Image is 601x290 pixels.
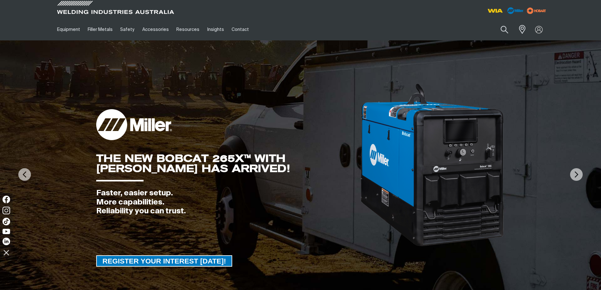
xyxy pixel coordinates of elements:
a: Equipment [53,19,84,40]
a: Insights [203,19,227,40]
img: LinkedIn [3,238,10,245]
img: TikTok [3,218,10,225]
a: REGISTER YOUR INTEREST TODAY! [96,255,233,267]
a: Filler Metals [84,19,116,40]
img: YouTube [3,229,10,234]
div: Faster, easier setup. More capabilities. Reliability you can trust. [96,189,360,216]
img: Facebook [3,196,10,203]
nav: Main [53,19,424,40]
a: Contact [228,19,253,40]
div: THE NEW BOBCAT 265X™ WITH [PERSON_NAME] HAS ARRIVED! [96,153,360,174]
button: Search products [494,22,515,37]
a: Safety [116,19,138,40]
img: hide socials [1,247,12,258]
img: miller [525,6,548,15]
a: Resources [173,19,203,40]
img: PrevArrow [18,168,31,181]
img: Instagram [3,207,10,214]
input: Product name or item number... [486,22,515,37]
a: Accessories [138,19,173,40]
span: REGISTER YOUR INTEREST [DATE]! [97,255,232,267]
img: NextArrow [570,168,583,181]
